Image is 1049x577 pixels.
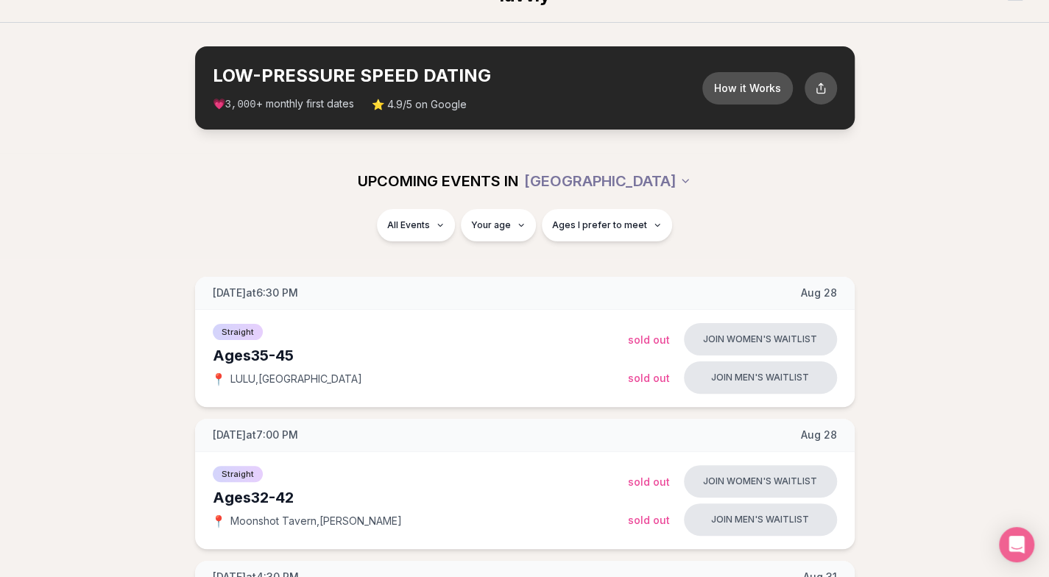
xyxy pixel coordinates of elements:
[702,72,793,105] button: How it Works
[377,209,455,241] button: All Events
[213,466,263,482] span: Straight
[552,219,647,231] span: Ages I prefer to meet
[999,527,1034,562] div: Open Intercom Messenger
[213,324,263,340] span: Straight
[684,503,837,536] button: Join men's waitlist
[524,165,691,197] button: [GEOGRAPHIC_DATA]
[230,514,402,528] span: Moonshot Tavern , [PERSON_NAME]
[684,361,837,394] button: Join men's waitlist
[213,515,225,527] span: 📍
[358,171,518,191] span: UPCOMING EVENTS IN
[387,219,430,231] span: All Events
[230,372,362,386] span: LULU , [GEOGRAPHIC_DATA]
[471,219,511,231] span: Your age
[801,286,837,300] span: Aug 28
[628,514,670,526] span: Sold Out
[461,209,536,241] button: Your age
[372,97,467,112] span: ⭐ 4.9/5 on Google
[801,428,837,442] span: Aug 28
[628,333,670,346] span: Sold Out
[628,475,670,488] span: Sold Out
[684,323,837,355] button: Join women's waitlist
[213,96,354,112] span: 💗 + monthly first dates
[225,99,256,110] span: 3,000
[213,345,628,366] div: Ages 35-45
[542,209,672,241] button: Ages I prefer to meet
[213,487,628,508] div: Ages 32-42
[628,372,670,384] span: Sold Out
[213,428,298,442] span: [DATE] at 7:00 PM
[213,373,225,385] span: 📍
[213,64,702,88] h2: LOW-PRESSURE SPEED DATING
[684,465,837,498] button: Join women's waitlist
[213,286,298,300] span: [DATE] at 6:30 PM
